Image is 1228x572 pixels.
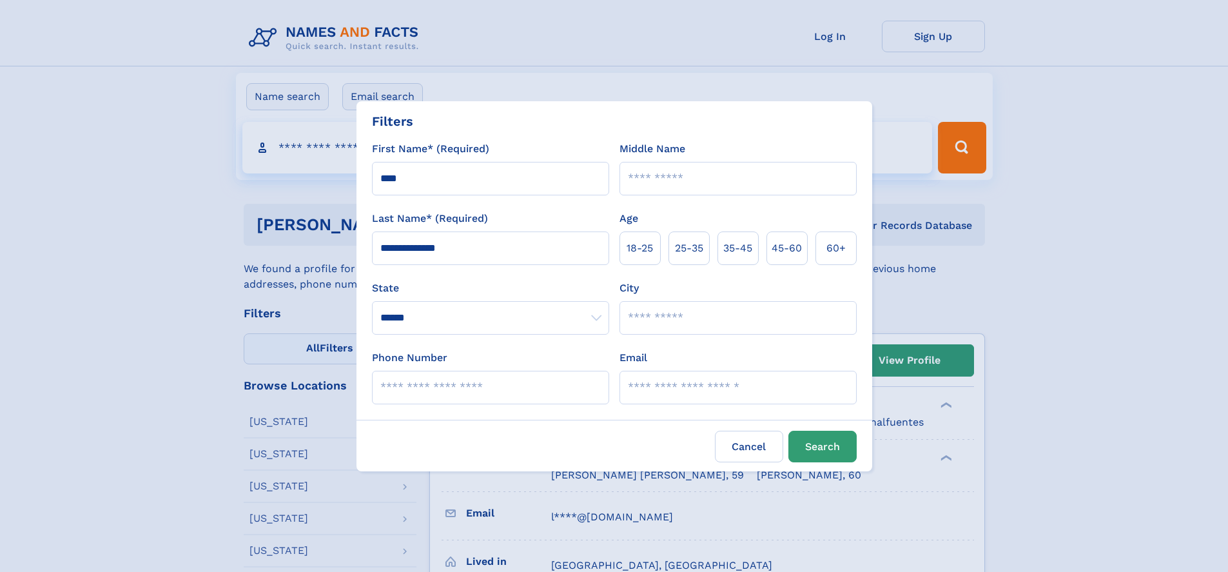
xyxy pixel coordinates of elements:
[619,211,638,226] label: Age
[372,350,447,366] label: Phone Number
[619,350,647,366] label: Email
[627,241,653,256] span: 18‑25
[723,241,752,256] span: 35‑45
[619,141,685,157] label: Middle Name
[372,281,609,296] label: State
[675,241,703,256] span: 25‑35
[619,281,639,296] label: City
[788,431,857,462] button: Search
[372,141,489,157] label: First Name* (Required)
[372,211,488,226] label: Last Name* (Required)
[826,241,846,256] span: 60+
[715,431,783,462] label: Cancel
[372,112,413,131] div: Filters
[772,241,802,256] span: 45‑60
